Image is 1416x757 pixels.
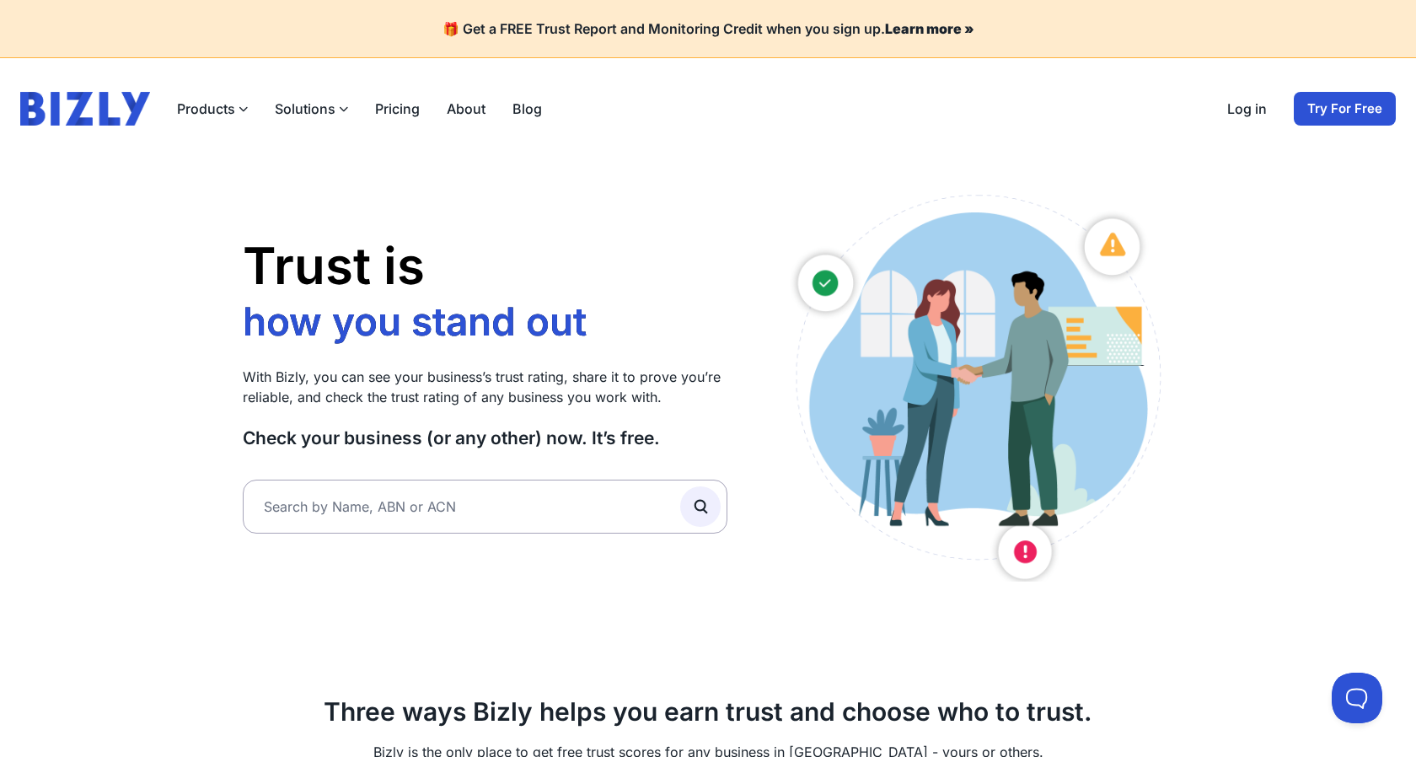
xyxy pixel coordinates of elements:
[512,99,542,119] a: Blog
[243,427,727,449] h3: Check your business (or any other) now. It’s free.
[447,99,485,119] a: About
[1294,92,1396,126] a: Try For Free
[243,367,727,407] p: With Bizly, you can see your business’s trust rating, share it to prove you’re reliable, and chec...
[778,186,1173,582] img: Australian small business owners illustration
[885,20,974,37] a: Learn more »
[1227,99,1267,119] a: Log in
[243,696,1173,728] h2: Three ways Bizly helps you earn trust and choose who to trust.
[375,99,420,119] a: Pricing
[243,298,596,347] li: who you work with
[275,99,348,119] button: Solutions
[243,480,727,534] input: Search by Name, ABN or ACN
[177,99,248,119] button: Products
[20,20,1396,37] h4: 🎁 Get a FREE Trust Report and Monitoring Credit when you sign up.
[243,235,425,296] span: Trust is
[1332,673,1382,723] iframe: Toggle Customer Support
